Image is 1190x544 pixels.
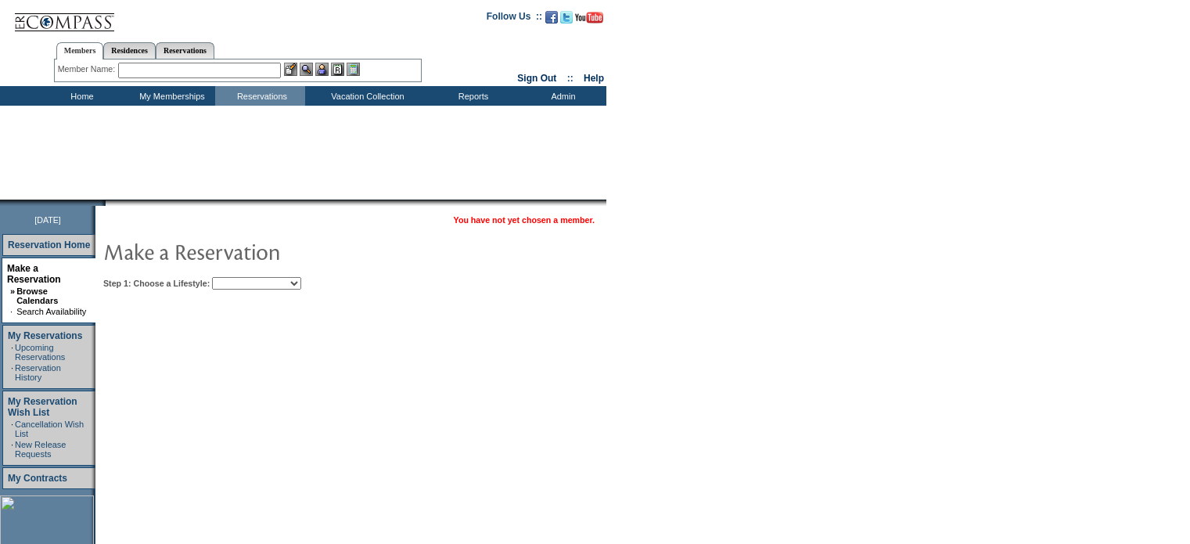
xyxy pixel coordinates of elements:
[125,86,215,106] td: My Memberships
[347,63,360,76] img: b_calculator.gif
[517,73,556,84] a: Sign Out
[575,16,603,25] a: Subscribe to our YouTube Channel
[545,16,558,25] a: Become our fan on Facebook
[215,86,305,106] td: Reservations
[284,63,297,76] img: b_edit.gif
[35,86,125,106] td: Home
[34,215,61,225] span: [DATE]
[11,363,13,382] td: ·
[575,12,603,23] img: Subscribe to our YouTube Channel
[11,420,13,438] td: ·
[58,63,118,76] div: Member Name:
[10,307,15,316] td: ·
[454,215,595,225] span: You have not yet chosen a member.
[560,16,573,25] a: Follow us on Twitter
[103,42,156,59] a: Residences
[8,240,90,250] a: Reservation Home
[15,420,84,438] a: Cancellation Wish List
[560,11,573,23] img: Follow us on Twitter
[15,343,65,362] a: Upcoming Reservations
[545,11,558,23] img: Become our fan on Facebook
[15,440,66,459] a: New Release Requests
[567,73,573,84] span: ::
[11,440,13,459] td: ·
[16,286,58,305] a: Browse Calendars
[487,9,542,28] td: Follow Us ::
[16,307,86,316] a: Search Availability
[11,343,13,362] td: ·
[426,86,516,106] td: Reports
[56,42,104,59] a: Members
[300,63,313,76] img: View
[305,86,426,106] td: Vacation Collection
[10,286,15,296] b: »
[103,236,416,267] img: pgTtlMakeReservation.gif
[331,63,344,76] img: Reservations
[7,263,61,285] a: Make a Reservation
[516,86,606,106] td: Admin
[106,200,107,206] img: blank.gif
[15,363,61,382] a: Reservation History
[8,330,82,341] a: My Reservations
[584,73,604,84] a: Help
[100,200,106,206] img: promoShadowLeftCorner.gif
[8,396,77,418] a: My Reservation Wish List
[156,42,214,59] a: Reservations
[103,279,210,288] b: Step 1: Choose a Lifestyle:
[8,473,67,484] a: My Contracts
[315,63,329,76] img: Impersonate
